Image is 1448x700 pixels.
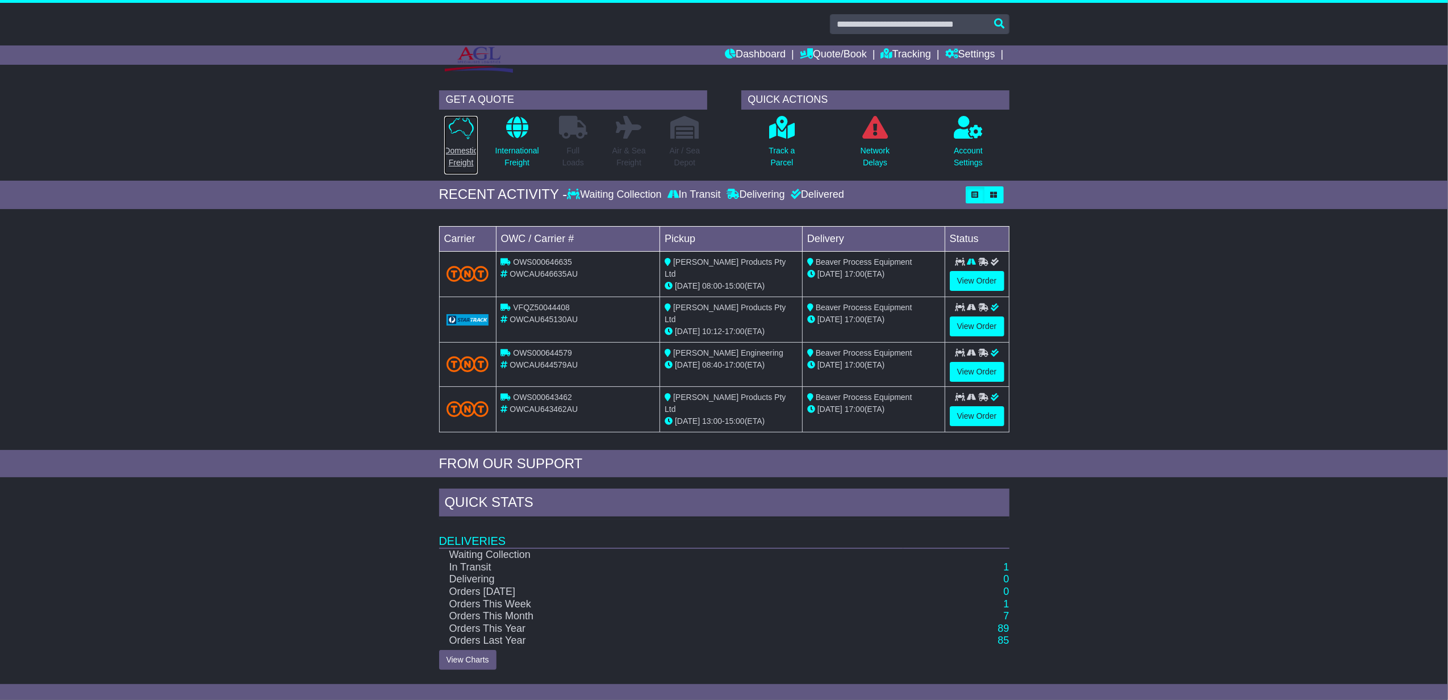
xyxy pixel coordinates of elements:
a: View Order [950,406,1004,426]
div: GET A QUOTE [439,90,707,110]
span: 17:00 [845,269,865,278]
div: (ETA) [807,268,940,280]
span: OWS000646635 [513,257,572,266]
img: TNT_Domestic.png [446,356,489,372]
span: OWS000643462 [513,393,572,402]
span: OWCAU645130AU [510,315,578,324]
p: International Freight [495,145,539,169]
span: [DATE] [675,281,700,290]
a: 1 [1003,561,1009,573]
div: (ETA) [807,314,940,326]
span: Beaver Process Equipment [816,257,912,266]
div: Quick Stats [439,489,1009,519]
span: OWS000644579 [513,348,572,357]
div: QUICK ACTIONS [741,90,1009,110]
p: Account Settings [954,145,983,169]
a: Track aParcel [768,115,795,175]
span: 10:12 [702,327,722,336]
a: View Order [950,316,1004,336]
a: View Order [950,271,1004,291]
a: 1 [1003,598,1009,610]
span: 17:00 [725,327,745,336]
a: View Charts [439,650,496,670]
td: In Transit [439,561,904,574]
td: Status [945,226,1009,251]
div: - (ETA) [665,415,798,427]
div: In Transit [665,189,724,201]
p: Domestic Freight [444,145,477,169]
a: AccountSettings [953,115,983,175]
span: OWCAU646635AU [510,269,578,278]
div: Delivered [788,189,844,201]
span: 17:00 [725,360,745,369]
span: [DATE] [817,315,842,324]
span: Beaver Process Equipment [816,348,912,357]
td: Orders This Year [439,623,904,635]
a: 7 [1003,610,1009,622]
span: 17:00 [845,315,865,324]
a: 0 [1003,573,1009,585]
span: [DATE] [817,269,842,278]
td: Deliveries [439,519,1009,548]
td: Orders This Week [439,598,904,611]
span: [DATE] [817,360,842,369]
span: [PERSON_NAME] Products Pty Ltd [665,393,786,414]
span: [DATE] [675,327,700,336]
span: 15:00 [725,281,745,290]
a: InternationalFreight [495,115,540,175]
span: [DATE] [675,416,700,426]
div: - (ETA) [665,359,798,371]
td: Delivering [439,573,904,586]
td: Waiting Collection [439,548,904,561]
div: - (ETA) [665,326,798,338]
td: Pickup [660,226,803,251]
span: VFQZ50044408 [513,303,570,312]
span: [PERSON_NAME] Products Pty Ltd [665,303,786,324]
p: Track a Parcel [769,145,795,169]
a: Quote/Book [800,45,867,65]
a: 0 [1003,586,1009,597]
img: TNT_Domestic.png [446,401,489,416]
span: [PERSON_NAME] Engineering [673,348,783,357]
div: - (ETA) [665,280,798,292]
div: (ETA) [807,403,940,415]
div: Delivering [724,189,788,201]
a: Settings [945,45,995,65]
p: Air / Sea Depot [670,145,700,169]
span: 17:00 [845,405,865,414]
td: Delivery [802,226,945,251]
span: Beaver Process Equipment [816,393,912,402]
span: OWCAU643462AU [510,405,578,414]
a: View Order [950,362,1004,382]
a: 85 [998,635,1009,646]
td: Orders [DATE] [439,586,904,598]
div: (ETA) [807,359,940,371]
span: OWCAU644579AU [510,360,578,369]
div: Waiting Collection [567,189,664,201]
span: 08:40 [702,360,722,369]
a: NetworkDelays [860,115,890,175]
p: Network Delays [861,145,890,169]
span: [PERSON_NAME] Products Pty Ltd [665,257,786,278]
img: GetCarrierServiceLogo [446,314,489,326]
span: Beaver Process Equipment [816,303,912,312]
span: [DATE] [817,405,842,414]
a: 89 [998,623,1009,634]
a: Dashboard [725,45,786,65]
td: Orders This Month [439,610,904,623]
a: Tracking [881,45,931,65]
span: 15:00 [725,416,745,426]
td: OWC / Carrier # [496,226,660,251]
span: 17:00 [845,360,865,369]
a: DomesticFreight [444,115,478,175]
span: 13:00 [702,416,722,426]
img: TNT_Domestic.png [446,266,489,281]
td: Orders Last Year [439,635,904,647]
p: Full Loads [559,145,587,169]
span: [DATE] [675,360,700,369]
p: Air & Sea Freight [612,145,646,169]
td: Carrier [439,226,496,251]
span: 08:00 [702,281,722,290]
div: FROM OUR SUPPORT [439,456,1009,472]
div: RECENT ACTIVITY - [439,186,567,203]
